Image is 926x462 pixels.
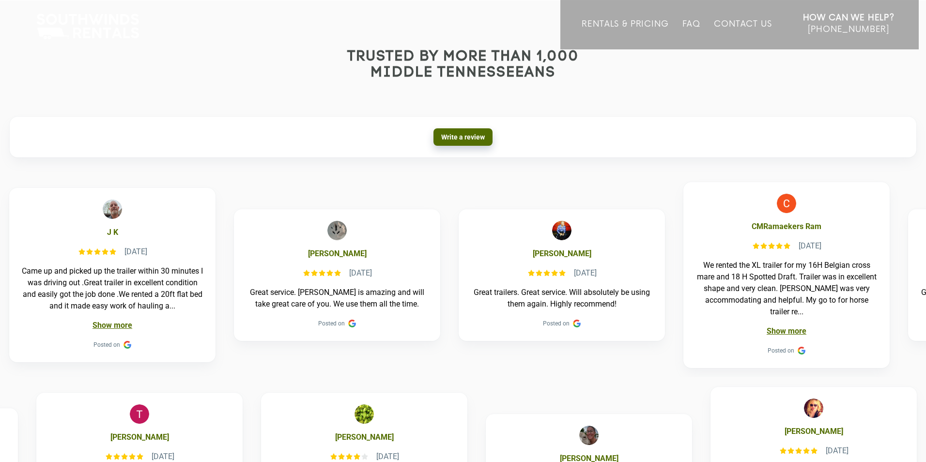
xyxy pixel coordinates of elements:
[826,445,849,457] div: [DATE]
[543,318,570,329] span: Posted on
[348,320,356,327] img: Google Reviews
[579,426,599,445] img: Jennifer Wampler
[318,318,345,329] span: Posted on
[107,227,118,238] b: J K
[574,267,597,279] div: [DATE]
[130,404,149,424] img: Tom Hunter
[123,341,131,349] div: Google
[803,12,895,42] a: How Can We Help? [PHONE_NUMBER]
[31,12,144,42] img: Southwinds Rentals Logo
[798,347,805,354] div: Google
[327,221,347,240] img: David Diaz
[582,19,668,49] a: Rentals & Pricing
[433,128,493,146] a: Write a review
[21,265,204,312] div: Came up and picked up the trailer within 30 minutes I was driving out .Great trailer in excellent...
[246,287,429,310] div: Great service. [PERSON_NAME] is amazing and will take great care of you. We use them all the time.
[573,320,581,327] img: Google Reviews
[441,133,485,141] span: Write a review
[785,426,843,437] b: [PERSON_NAME]
[799,240,821,252] div: [DATE]
[682,19,701,49] a: FAQ
[803,13,895,23] strong: How Can We Help?
[714,19,772,49] a: Contact Us
[103,200,122,219] img: J K
[533,248,591,260] b: [PERSON_NAME]
[123,341,131,349] img: Google Reviews
[93,321,132,330] a: Show more
[808,25,889,34] span: [PHONE_NUMBER]
[798,347,805,354] img: Google Reviews
[768,345,794,356] span: Posted on
[767,326,806,336] a: Show more
[348,320,356,327] div: Google
[110,431,169,443] b: [PERSON_NAME]
[752,221,821,232] b: CMRamaekers Ram
[573,320,581,327] div: Google
[93,339,120,351] span: Posted on
[552,221,571,240] img: Trey Brown
[355,404,374,424] img: Ben Vz
[695,260,878,318] div: We rented the XL trailer for my 16H Belgian cross mare and 18 H Spotted Draft. Trailer was in exc...
[777,194,796,213] img: CMRamaekers Ram
[124,246,147,258] div: [DATE]
[349,267,372,279] div: [DATE]
[804,399,823,418] img: Chelsey Layton
[308,248,367,260] b: [PERSON_NAME]
[470,287,653,310] div: Great trailers. Great service. Will absolutely be using them again. Highly recommend!
[335,431,394,443] b: [PERSON_NAME]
